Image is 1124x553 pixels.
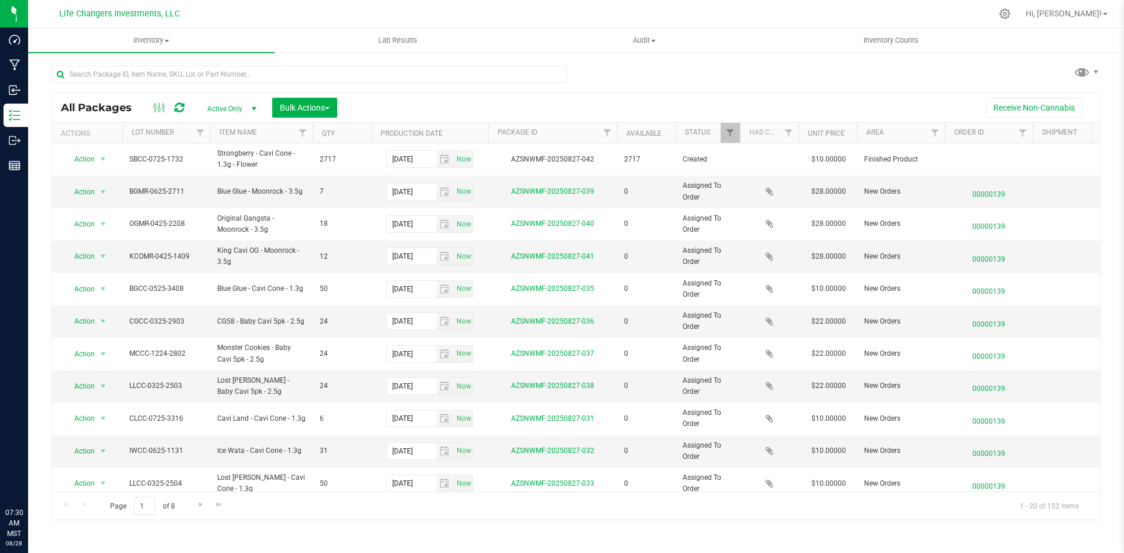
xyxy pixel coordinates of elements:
[806,313,852,330] span: $22.00000
[683,213,733,235] span: Assigned To Order
[129,251,203,262] span: KCOMR-0425-1409
[132,128,174,136] a: Lot Number
[437,248,454,265] span: select
[272,98,337,118] button: Bulk Actions
[454,280,474,297] span: Set Current date
[486,154,619,165] div: AZSNWMF-20250827-042
[129,283,203,294] span: BGCC-0525-3408
[683,245,733,267] span: Assigned To Order
[454,345,474,362] span: Set Current date
[498,128,537,136] a: Package ID
[64,248,95,265] span: Action
[64,475,95,492] span: Action
[64,184,95,200] span: Action
[129,154,203,165] span: SBCC-0725-1732
[864,251,938,262] span: New Orders
[806,280,852,297] span: $10.00000
[806,183,852,200] span: $28.00000
[129,413,203,424] span: CLCC-0725-3316
[511,252,594,260] a: AZSNWMF-20250827-041
[1042,128,1077,136] a: Shipment
[9,135,20,146] inline-svg: Outbound
[683,342,733,365] span: Assigned To Order
[806,215,852,232] span: $28.00000
[217,342,306,365] span: Monster Cookies - Baby Cavi 5pk - 2.5g
[5,507,23,539] p: 07:30 AM MST
[952,345,1026,362] span: 00000139
[320,380,364,391] span: 24
[217,213,306,235] span: Original Gangsta - Moonrock - 3.5g
[320,316,364,327] span: 24
[437,281,454,297] span: select
[511,479,594,487] a: AZSNWMF-20250827-033
[437,378,454,394] span: select
[683,472,733,494] span: Assigned To Order
[683,154,733,165] span: Created
[864,413,938,424] span: New Orders
[683,278,733,300] span: Assigned To Order
[96,281,111,297] span: select
[952,183,1026,200] span: 00000139
[437,410,454,427] span: select
[64,216,95,232] span: Action
[454,183,474,200] span: Set Current date
[320,154,364,165] span: 2717
[454,475,474,492] span: Set Current date
[59,9,180,19] span: Life Changers Investments, LLC
[96,216,111,232] span: select
[192,497,209,513] a: Go to the next page
[683,407,733,430] span: Assigned To Order
[806,248,852,265] span: $28.00000
[952,280,1026,297] span: 00000139
[453,346,472,362] span: select
[511,446,594,455] a: AZSNWMF-20250827-032
[806,475,852,492] span: $10.00000
[952,475,1026,492] span: 00000139
[96,475,111,492] span: select
[624,186,669,197] span: 0
[624,380,669,391] span: 0
[320,251,364,262] span: 12
[626,129,662,138] a: Available
[61,101,143,114] span: All Packages
[5,539,23,548] p: 08/28
[866,128,884,136] a: Area
[381,129,443,138] a: Production Date
[280,103,330,112] span: Bulk Actions
[511,284,594,293] a: AZSNWMF-20250827-035
[64,313,95,329] span: Action
[453,151,472,167] span: select
[134,497,155,515] input: 1
[96,443,111,459] span: select
[864,186,938,197] span: New Orders
[64,151,95,167] span: Action
[64,378,95,394] span: Action
[453,281,472,297] span: select
[96,346,111,362] span: select
[952,442,1026,459] span: 00000139
[453,248,472,265] span: select
[453,378,472,394] span: select
[511,317,594,325] a: AZSNWMF-20250827-036
[511,187,594,195] a: AZSNWMF-20250827-039
[806,410,852,427] span: $10.00000
[806,151,852,168] span: $10.00000
[293,123,313,143] a: Filter
[952,215,1026,232] span: 00000139
[624,348,669,359] span: 0
[952,248,1026,265] span: 00000139
[129,380,203,391] span: LLCC-0325-2503
[362,35,433,46] span: Lab Results
[598,123,617,143] a: Filter
[511,414,594,423] a: AZSNWMF-20250827-031
[864,445,938,456] span: New Orders
[320,445,364,456] span: 31
[64,410,95,427] span: Action
[683,375,733,397] span: Assigned To Order
[522,35,767,46] span: Audit
[437,313,454,329] span: select
[998,8,1012,19] div: Manage settings
[12,459,47,494] iframe: Resource center
[96,248,111,265] span: select
[864,316,938,327] span: New Orders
